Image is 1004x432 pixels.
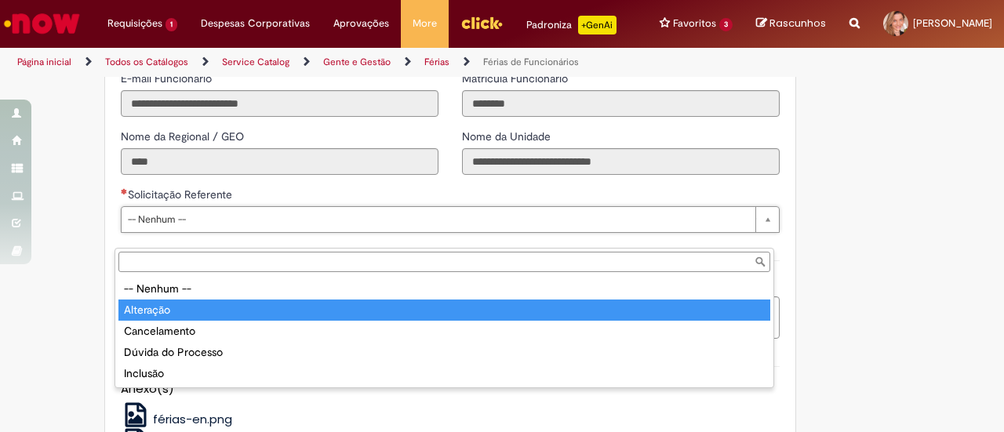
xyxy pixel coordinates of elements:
[118,363,770,384] div: Inclusão
[118,321,770,342] div: Cancelamento
[115,275,773,387] ul: Solicitação Referente
[118,299,770,321] div: Alteração
[118,342,770,363] div: Dúvida do Processo
[118,278,770,299] div: -- Nenhum --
